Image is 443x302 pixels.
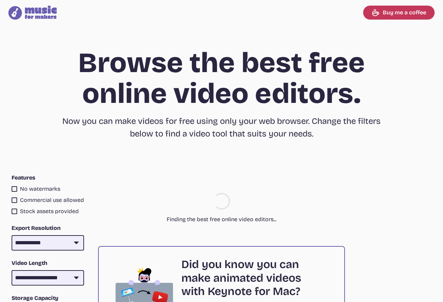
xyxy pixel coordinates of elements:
[12,197,17,203] input: Commercial use allowed
[12,174,35,182] legend: Features
[12,224,84,232] label: Export Resolution
[12,185,84,193] label: No watermarks
[12,259,84,267] label: Video Length
[12,186,17,192] input: No watermarks
[12,196,84,204] label: Commercial use allowed
[167,215,277,224] p: Finding the best free online video editors...
[181,258,330,298] h3: Did you know you can make animated videos with Keynote for Mac?
[54,115,390,140] p: Now you can make videos for free using only your web browser. Change the filters below to find a ...
[12,209,17,214] input: Stock assets provided
[363,6,435,20] a: Buy me a coffee
[12,207,84,216] label: Stock assets provided
[54,48,390,109] h1: Browse the best free online video editors.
